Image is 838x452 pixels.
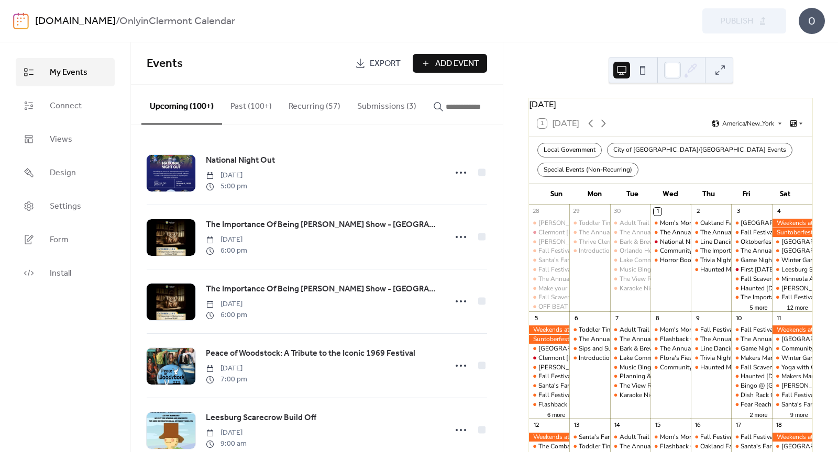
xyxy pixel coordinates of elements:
div: Makers Market Fall Fair & Festival [741,354,835,363]
div: Planning & Zoning Commission [610,372,650,381]
div: Tue [613,184,652,205]
div: Planning & Zoning Commission [620,372,709,381]
span: [DATE] [206,170,247,181]
div: 5 [532,314,540,322]
div: Karaoke Night [620,391,659,400]
div: Fall Festival at Southern Hill Farms [529,372,569,381]
div: 13 [572,421,580,429]
div: Minneola Annual Fall Book, Bake & Craft Sale! [772,275,812,284]
span: My Events [50,66,87,79]
div: 17 [734,421,742,429]
div: Winter Garden Farmer's Market [772,256,812,265]
div: Adult Trail Riding Club [610,219,650,228]
div: The Annual Pumpkin Ponderosa [579,228,670,237]
div: The Annual Pumpkin Ponderosa [700,335,792,344]
span: Views [50,133,72,146]
button: Past (100+) [222,85,280,123]
div: The Annual Pumpkin Ponderosa [731,335,771,344]
div: Game Night at the Tower [741,344,810,353]
div: Toddler Time at the Barn [579,219,647,228]
div: Ardmore Reserve Community Yard Sale [529,344,569,353]
div: Bark & Brews [610,238,650,246]
div: Haunted Halloween Maze [731,284,771,293]
span: [DATE] [206,234,247,245]
div: Santa's Farm: Fall Festival [538,381,612,390]
div: 14 [613,421,621,429]
span: 9:00 am [206,438,247,449]
div: Adult Trail Riding Club [620,219,685,228]
a: Design [16,159,115,187]
div: Clermont Farmer's Market [529,228,569,237]
div: The Annual Pumpkin Ponderosa [569,335,610,344]
span: [DATE] [206,299,247,310]
div: Flashback Cinema: Casper [660,335,734,344]
div: Mom's Morning Out [660,219,716,228]
div: First Friday Food Trucks [731,265,771,274]
div: The Annual Pumpkin Ponderosa [650,228,691,237]
div: Weekends at the Winery [772,219,812,228]
div: 1 [654,208,661,216]
div: O [799,8,825,34]
div: [GEOGRAPHIC_DATA] Sale [538,344,618,353]
div: Karaoke Night [620,284,659,293]
div: The Annual Pumpkin Ponderosa [741,246,832,255]
a: Peace of Woodstock: A Tribute to the Iconic 1969 Festival [206,347,415,360]
div: 18 [775,421,783,429]
a: Views [16,125,115,153]
div: Fall Festival at Southern Hill Farms [731,325,771,334]
div: Line Dancing @ Showcase of Citrus [700,344,801,353]
div: The View Run & Walk Club [620,275,696,284]
div: Orlando Health: Ready for Baby Class [610,246,650,255]
div: Clermont [PERSON_NAME] Market [538,354,637,363]
div: Suntoberfest 2025 [529,335,569,344]
div: Fall Festival at [GEOGRAPHIC_DATA] [538,246,647,255]
div: Clermont Farmer's Market [529,354,569,363]
div: Suntoberfest 2025 [772,228,812,237]
div: 7 [613,314,621,322]
div: Flashback Cinema: Casper [538,400,612,409]
div: 2 [694,208,702,216]
div: Fall Festival at [GEOGRAPHIC_DATA] [700,433,809,442]
div: Toddler Time at the Barn [569,442,610,451]
div: Oktoberfest @ The View [741,238,809,246]
div: Clermont Park Run [772,335,812,344]
div: Fear Reach Scream Park [741,400,808,409]
span: America/New_York [722,120,774,127]
div: [PERSON_NAME] Farms Fall Festival [538,238,644,246]
div: The Annual Pumpkin Ponderosa [529,275,569,284]
button: Upcoming (100+) [141,85,222,125]
div: Flashback Cinema: Tim Burton's Corpse Bride [650,442,691,451]
div: Bingo @ [GEOGRAPHIC_DATA] [741,381,832,390]
div: Music Bingo [620,363,655,372]
div: Music Bingo [610,363,650,372]
div: Makers Market Fall Fair & Festival [731,354,771,363]
span: Export [370,58,401,70]
div: Fall Scavenger Hunt Maze & Pumpkin Patch [529,293,569,302]
div: Thu [690,184,728,205]
div: Oktoberfest @ The View [731,238,771,246]
div: Bark & Brews [620,238,657,246]
div: [PERSON_NAME] Farms Fall Festival [538,363,644,372]
span: [DATE] [206,427,247,438]
div: Local Government [537,143,602,157]
div: 4 [775,208,783,216]
div: Toddler Time at the Barn [569,219,610,228]
div: The Annual Pumpkin Ponderosa [660,228,752,237]
div: Oakland Farmers Market [691,442,731,451]
div: First [DATE] Food Trucks [741,265,811,274]
button: 6 more [543,410,569,419]
a: Settings [16,192,115,220]
div: Lake Community Choir [610,354,650,363]
button: Add Event [413,54,487,73]
div: Mom's Morning Out [650,433,691,442]
div: Sat [766,184,804,205]
div: Introduction to Improv [579,246,642,255]
a: Connect [16,92,115,120]
div: Amber Brooke Farms Fall Festival [529,238,569,246]
div: 12 [532,421,540,429]
div: The Annual Pumpkin Ponderosa [660,344,752,353]
div: Wed [652,184,690,205]
div: Sips and Suds Paint Night October [579,344,676,353]
div: Santa's Farm: Fall Festival [569,433,610,442]
span: Events [147,52,183,75]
